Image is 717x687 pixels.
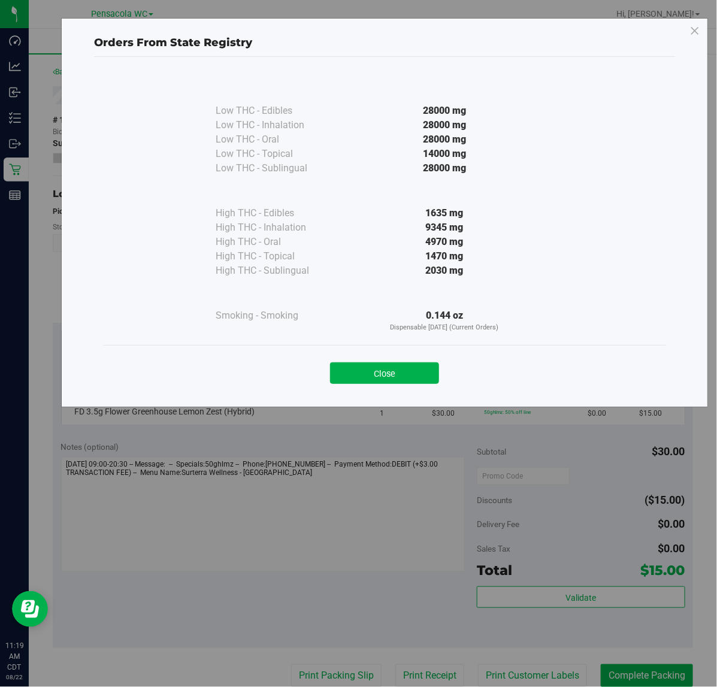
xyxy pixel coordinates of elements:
div: Low THC - Edibles [216,104,335,118]
div: 9345 mg [335,220,553,235]
div: 2030 mg [335,264,553,278]
div: 1470 mg [335,249,553,264]
div: Smoking - Smoking [216,308,335,323]
div: 28000 mg [335,161,553,175]
div: 14000 mg [335,147,553,161]
div: High THC - Topical [216,249,335,264]
div: High THC - Inhalation [216,220,335,235]
div: High THC - Edibles [216,206,335,220]
div: Low THC - Topical [216,147,335,161]
button: Close [330,362,439,384]
div: Low THC - Inhalation [216,118,335,132]
div: 0.144 oz [335,308,553,333]
div: Low THC - Sublingual [216,161,335,175]
div: 4970 mg [335,235,553,249]
span: Orders From State Registry [94,36,252,49]
div: 28000 mg [335,104,553,118]
div: Low THC - Oral [216,132,335,147]
iframe: Resource center [12,591,48,627]
div: High THC - Oral [216,235,335,249]
div: 28000 mg [335,118,553,132]
div: High THC - Sublingual [216,264,335,278]
div: 28000 mg [335,132,553,147]
p: Dispensable [DATE] (Current Orders) [335,323,553,333]
div: 1635 mg [335,206,553,220]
